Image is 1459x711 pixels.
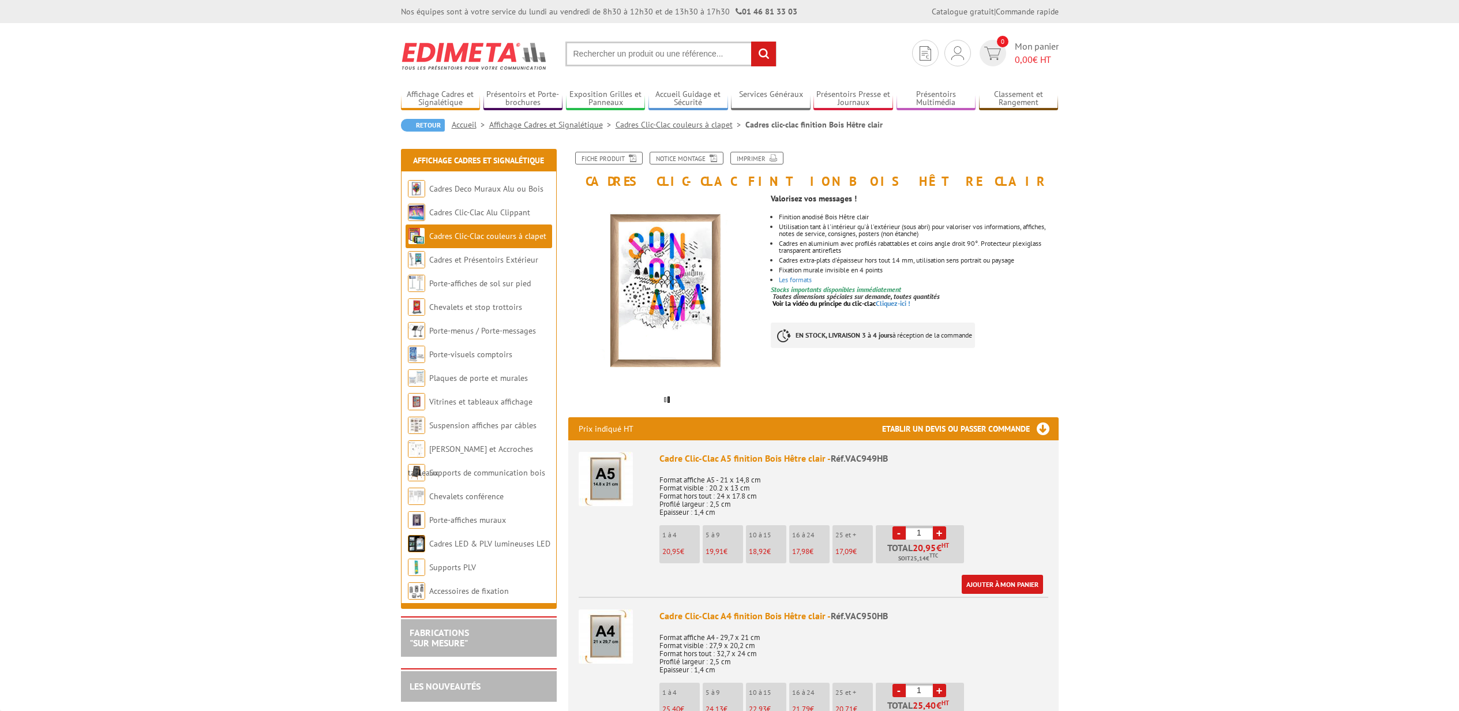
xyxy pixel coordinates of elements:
[749,548,786,556] p: €
[408,227,425,245] img: Cadres Clic-Clac couleurs à clapet
[835,531,873,539] p: 25 et +
[429,562,476,572] a: Supports PLV
[401,6,797,17] div: Nos équipes sont à votre service du lundi au vendredi de 8h30 à 12h30 et de 13h30 à 17h30
[913,701,936,710] span: 25,40
[410,680,481,692] a: LES NOUVEAUTÉS
[731,89,811,108] a: Services Généraux
[772,292,940,301] em: Toutes dimensions spéciales sur demande, toutes quantités
[429,349,512,360] a: Porte-visuels comptoirs
[662,688,700,697] p: 1 à 4
[892,526,906,540] a: -
[951,46,964,60] img: devis rapide
[429,396,532,407] a: Vitrines et tableaux affichage
[429,420,537,431] a: Suspension affiches par câbles
[408,204,425,221] img: Cadres Clic-Clac Alu Clippant
[779,275,812,284] a: Les formats
[835,548,873,556] p: €
[408,444,533,478] a: [PERSON_NAME] et Accroches tableaux
[779,240,1058,254] li: Cadres en aluminium avec profilés rabattables et coins angle droit 90°. Protecteur plexiglass tra...
[429,586,509,596] a: Accessoires de fixation
[771,323,975,348] p: à réception de la commande
[898,554,938,563] span: Soit €
[736,6,797,17] strong: 01 46 81 33 03
[566,89,646,108] a: Exposition Grilles et Panneaux
[771,285,901,294] font: Stocks importants disponibles immédiatement
[792,548,830,556] p: €
[892,684,906,697] a: -
[565,42,777,66] input: Rechercher un produit ou une référence...
[977,40,1059,66] a: devis rapide 0 Mon panier 0,00€ HT
[879,543,964,563] p: Total
[662,547,680,556] span: 20,95
[429,302,522,312] a: Chevalets et stop trottoirs
[706,547,723,556] span: 19,91
[408,346,425,363] img: Porte-visuels comptoirs
[429,491,504,502] a: Chevalets conférence
[410,627,469,649] a: FABRICATIONS"Sur Mesure"
[929,552,938,559] sup: TTC
[772,299,876,308] span: Voir la vidéo du principe du clic-clac
[779,257,1058,264] li: Cadres extra-plats d'épaisseur hors tout 14 mm, utilisation sens portrait ou paysage
[749,531,786,539] p: 10 à 15
[429,231,546,241] a: Cadres Clic-Clac couleurs à clapet
[401,119,445,132] a: Retour
[831,452,888,464] span: Réf.VAC949HB
[942,541,949,549] sup: HT
[408,440,425,458] img: Cimaises et Accroches tableaux
[579,417,633,440] p: Prix indiqué HT
[408,535,425,552] img: Cadres LED & PLV lumineuses LED
[408,582,425,600] img: Accessoires de fixation
[489,119,616,130] a: Affichage Cadres et Signalétique
[920,46,931,61] img: devis rapide
[933,684,946,697] a: +
[796,331,892,339] strong: EN STOCK, LIVRAISON 3 à 4 jours
[706,548,743,556] p: €
[932,6,1059,17] div: |
[997,36,1008,47] span: 0
[779,214,1058,220] li: Finition anodisé Bois Hêtre clair
[882,417,1059,440] h3: Etablir un devis ou passer commande
[429,467,545,478] a: Supports de communication bois
[771,195,1058,202] p: Valorisez vos messages !
[1015,54,1033,65] span: 0,00
[662,531,700,539] p: 1 à 4
[429,373,528,383] a: Plaques de porte et murales
[429,538,550,549] a: Cadres LED & PLV lumineuses LED
[835,688,873,697] p: 25 et +
[1015,40,1059,66] span: Mon panier
[659,452,1048,465] div: Cadre Clic-Clac A5 finition Bois Hêtre clair -
[933,526,946,540] a: +
[408,559,425,576] img: Supports PLV
[659,609,1048,623] div: Cadre Clic-Clac A4 finition Bois Hêtre clair -
[706,688,743,697] p: 5 à 9
[579,609,633,664] img: Cadre Clic-Clac A4 finition Bois Hêtre clair
[792,531,830,539] p: 16 à 24
[831,610,888,622] span: Réf.VAC950HB
[942,699,949,707] sup: HT
[408,488,425,505] img: Chevalets conférence
[452,119,489,130] a: Accueil
[835,547,853,556] span: 17,09
[408,393,425,410] img: Vitrines et tableaux affichage
[779,267,1058,274] div: Fixation murale invisible en 4 points
[408,369,425,387] img: Plaques de porte et murales
[483,89,563,108] a: Présentoirs et Porte-brochures
[429,515,506,525] a: Porte-affiches muraux
[936,543,942,552] span: €
[408,511,425,529] img: Porte-affiches muraux
[662,548,700,556] p: €
[932,6,994,17] a: Catalogue gratuit
[792,688,830,697] p: 16 à 24
[751,42,776,66] input: rechercher
[429,255,538,265] a: Cadres et Présentoirs Extérieur
[408,322,425,339] img: Porte-menus / Porte-messages
[408,298,425,316] img: Chevalets et stop trottoirs
[413,155,544,166] a: Affichage Cadres et Signalétique
[429,278,531,289] a: Porte-affiches de sol sur pied
[706,531,743,539] p: 5 à 9
[616,119,745,130] a: Cadres Clic-Clac couleurs à clapet
[897,89,976,108] a: Présentoirs Multimédia
[408,180,425,197] img: Cadres Deco Muraux Alu ou Bois
[730,152,783,164] a: Imprimer
[648,89,728,108] a: Accueil Guidage et Sécurité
